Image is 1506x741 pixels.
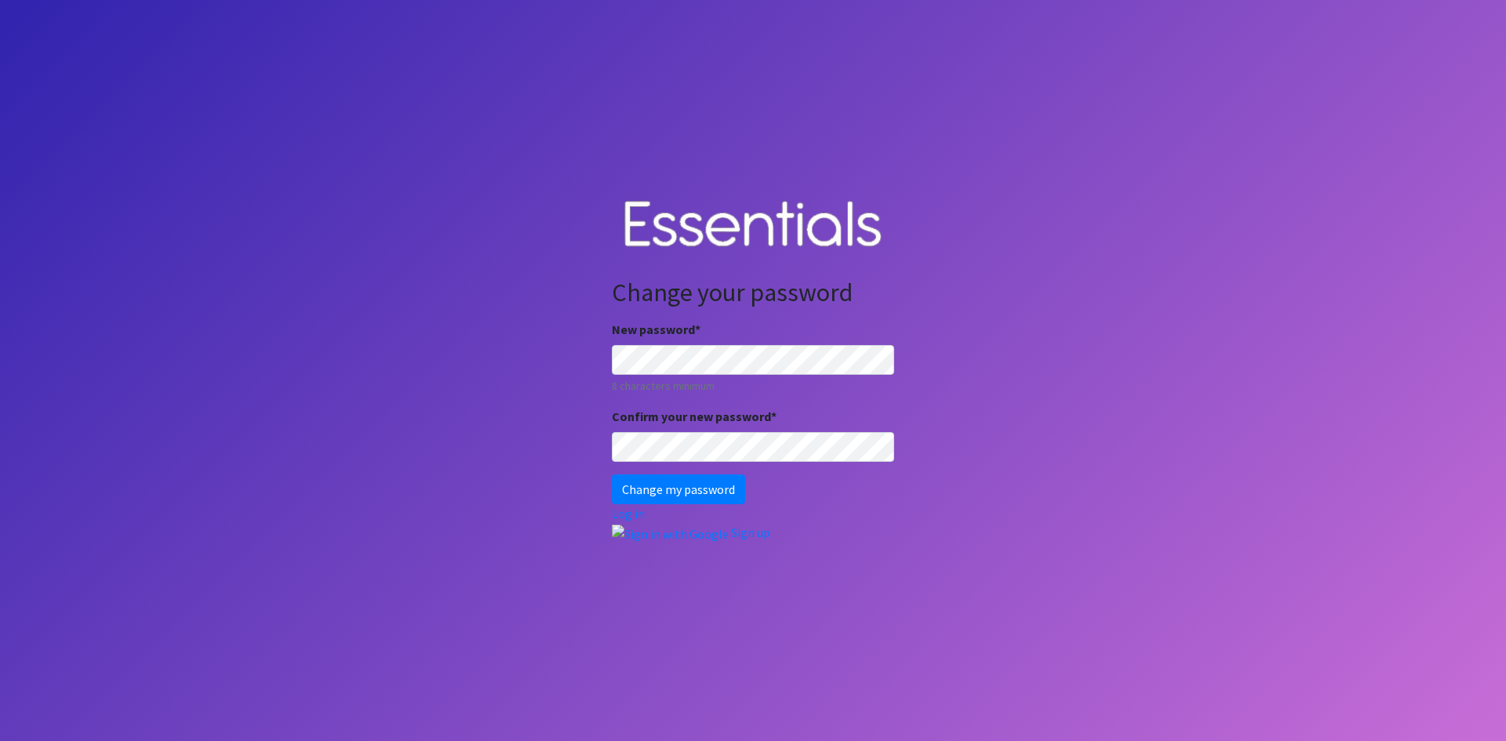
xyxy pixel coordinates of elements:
img: Sign in with Google [612,525,729,543]
abbr: required [771,409,777,424]
label: New password [612,320,700,339]
abbr: required [695,321,700,337]
a: Log in [612,506,645,521]
a: Sign up [731,525,770,540]
small: 8 characters minimum [612,378,894,394]
h2: Change your password [612,278,894,307]
label: Confirm your new password [612,407,777,426]
input: Change my password [612,474,745,504]
img: Human Essentials [612,185,894,266]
